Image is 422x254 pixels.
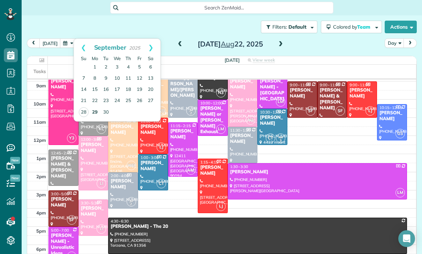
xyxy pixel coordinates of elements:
a: 21 [78,95,89,107]
div: [PERSON_NAME] & [PERSON_NAME] [51,155,76,179]
span: LM [216,124,226,134]
div: [PERSON_NAME] [110,124,136,136]
span: Team [357,24,371,30]
div: [PERSON_NAME] & [PERSON_NAME] [319,87,345,111]
span: LM [186,165,196,175]
span: Y3 [67,133,76,143]
a: Next [141,39,160,56]
span: [DATE] [225,57,240,63]
span: View week [253,57,275,63]
a: 3 [112,62,123,73]
div: [PERSON_NAME] [140,124,166,136]
div: [PERSON_NAME] [51,196,76,208]
button: Colored byTeam [321,21,382,33]
span: JM [189,108,193,112]
span: New [10,157,20,164]
div: Open Intercom Messenger [398,230,415,247]
div: [PERSON_NAME] [110,178,136,190]
span: Tuesday [103,56,108,61]
span: Monday [92,56,98,61]
span: 1pm [36,155,46,161]
div: [PERSON_NAME] [140,160,166,172]
button: Filters: Default [261,21,317,33]
span: 1:15 - 4:15 [200,160,218,165]
div: [PERSON_NAME] [81,142,106,154]
div: [PERSON_NAME] [230,78,256,90]
span: September [94,43,127,51]
small: 2 [127,201,136,208]
span: WB [157,106,166,116]
button: prev [27,38,40,48]
span: JM [129,199,133,203]
div: [PERSON_NAME] [230,133,256,145]
span: Sunday [81,56,86,61]
span: 10:30 - 12:30 [260,110,282,115]
button: Actions [385,21,417,33]
a: 18 [123,84,134,95]
span: 9:00 - 11:00 [320,82,340,87]
span: Wednesday [114,56,121,61]
a: 16 [100,84,112,95]
a: 29 [89,107,100,118]
span: 10am [33,101,46,107]
a: 11 [123,73,134,84]
span: CT [157,179,166,188]
a: 7 [78,73,89,84]
span: 9:00 - 11:00 [349,82,370,87]
span: 5pm [36,228,46,234]
a: 12 [134,73,145,84]
span: Friday [137,56,142,61]
a: 26 [134,95,145,107]
span: Aug [221,39,234,48]
span: 4:30 - 6:30 [111,219,129,224]
span: KC [97,124,106,134]
a: 23 [100,95,112,107]
a: 15 [89,84,100,95]
span: 3:30 - 5:30 [81,201,99,205]
span: 12pm [33,137,46,143]
div: [PERSON_NAME] - The 20 [110,224,405,230]
span: GS [395,129,405,138]
span: Tasks [33,68,46,74]
span: N3 [246,115,255,125]
div: [PERSON_NAME] [230,169,405,175]
div: [PERSON_NAME] [259,115,285,126]
a: 13 [145,73,156,84]
small: 2 [187,110,195,117]
span: WB [127,161,136,170]
a: 17 [112,84,123,95]
span: New [10,175,20,182]
span: 11:15 - 2:15 [171,123,191,128]
span: 5:00 - 7:00 [51,228,69,233]
span: 9am [36,83,46,88]
span: 1:30 - 3:30 [230,164,248,169]
div: [PERSON_NAME] [81,205,106,217]
a: Prev [74,39,93,56]
a: 6 [145,62,156,73]
span: Saturday [148,56,153,61]
a: 1 [89,62,100,73]
h2: [DATE] 22, 2025 [187,40,274,48]
span: 2025 [129,45,140,51]
span: Filters: [272,24,287,30]
a: Filters: Default [257,21,317,33]
span: LI [97,224,106,234]
div: [PERSON_NAME]/[PERSON_NAME]/[PERSON_NAME] [170,69,196,99]
span: 11am [33,119,46,125]
div: [PERSON_NAME] - [GEOGRAPHIC_DATA] [259,78,285,102]
span: LI [97,179,106,188]
span: Colored by [333,24,373,30]
span: 4pm [36,210,46,216]
a: 24 [112,95,123,107]
span: 10:00 - 12:00 [200,101,223,106]
button: next [404,38,417,48]
div: [PERSON_NAME] [200,165,226,176]
a: 27 [145,95,156,107]
span: LJ [157,143,166,152]
span: LM [395,188,405,197]
div: [PERSON_NAME] or [PERSON_NAME] Exhaust Service Inc, [200,106,226,141]
a: 9 [100,73,112,84]
span: 10:15 - 12:15 [379,105,402,110]
span: Default [288,24,307,30]
a: 14 [78,84,89,95]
